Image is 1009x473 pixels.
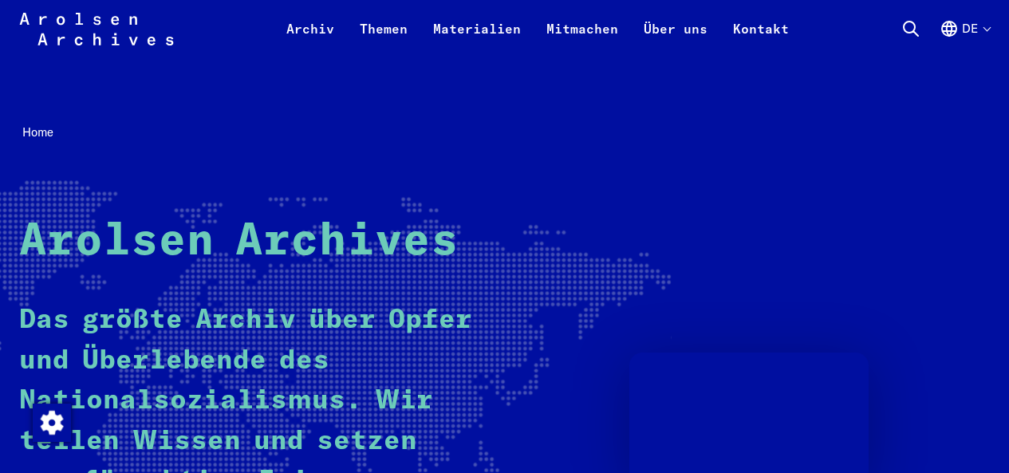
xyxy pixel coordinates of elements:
span: Home [22,124,53,140]
nav: Primär [274,10,802,48]
a: Kontakt [720,19,802,57]
a: Archiv [274,19,347,57]
nav: Breadcrumb [19,120,990,144]
a: Materialien [420,19,534,57]
a: Über uns [631,19,720,57]
a: Themen [347,19,420,57]
a: Mitmachen [534,19,631,57]
button: Deutsch, Sprachauswahl [940,19,990,57]
strong: Arolsen Archives [19,219,459,264]
img: Zustimmung ändern [33,404,71,442]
